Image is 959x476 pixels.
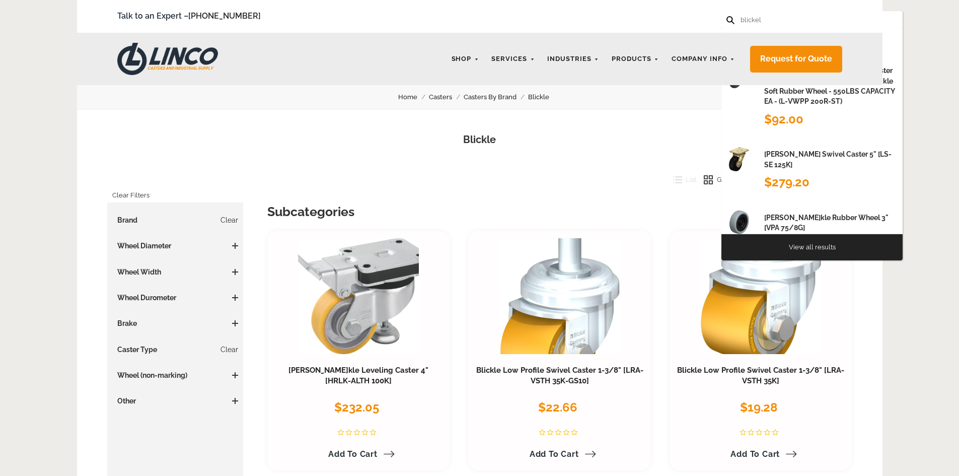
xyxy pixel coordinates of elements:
input: Search [740,11,828,29]
span: $19.28 [740,400,778,415]
span: Add to Cart [328,449,378,459]
span: Add to Cart [730,449,780,459]
a: Blickle Rubber Wheel 3" [VPA 75/8G] [PERSON_NAME]kle Rubber Wheel 3" [VPA 75/8G] $11.58 [721,202,903,266]
h3: Wheel Diameter [112,241,239,251]
a: Add to Cart [524,446,596,463]
a: Blickle 8" Swivel Caster with Leading Brake & Blickle Soft Rubber Wheel - 550LBS CAPACITY EA - (L... [721,55,903,139]
a: Clear [220,345,238,355]
a: Industries [542,49,604,69]
a: Add to Cart [322,446,395,463]
h1: Blickle [92,132,867,147]
span: $22.66 [538,400,577,415]
button: Grid [696,172,729,187]
a: [PERSON_NAME]kle Leveling Caster 4" [HRLK-ALTH 100K] [288,366,428,386]
a: Products [607,49,664,69]
a: Company Info [667,49,740,69]
a: Casters [429,92,464,103]
a: Services [486,49,540,69]
a: Blickle [528,92,561,103]
a: https://i.ibb.co/1Lf2kf4/LS-SE-125-K-231779-jpg-breite500.jpg [PERSON_NAME] Swivel Caster 5" [LS-... [721,139,903,202]
span: $232.05 [334,400,379,415]
a: 0 [828,10,842,23]
h3: Subcategories [267,202,852,221]
a: [PHONE_NUMBER] [188,11,261,21]
h3: Wheel Durometer [112,293,239,303]
a: Clear Filters [112,187,150,203]
a: Shop [447,49,484,69]
span: Add to Cart [530,449,579,459]
div: Product Results [721,29,903,55]
a: View all results [789,243,836,251]
a: Add to Cart [724,446,797,463]
span: Talk to an Expert – [117,10,261,23]
h3: Brake [112,318,239,328]
a: Casters By Brand [464,92,528,103]
h3: Wheel Width [112,267,239,277]
span: 0 [837,9,841,17]
h3: Brand [112,215,239,225]
span: $92.00 [764,112,803,126]
span: $279.20 [764,175,809,189]
a: Request for Quote [750,46,842,73]
img: LINCO CASTERS & INDUSTRIAL SUPPLY [117,43,218,75]
a: Home [398,92,429,103]
h3: Wheel (non-marking) [112,370,239,380]
a: Clear [220,215,238,225]
button: List [666,172,697,187]
a: Blickle Low Profile Swivel Caster 1-3/8" [LRA-VSTH 35K] [677,366,844,386]
a: Blickle Low Profile Swivel Caster 1-3/8" [LRA-VSTH 35K-GS10] [476,366,643,386]
h1: [PERSON_NAME]kle Rubber Wheel 3" [VPA 75/8G] [764,213,895,233]
h1: [PERSON_NAME]ickle 8" Swivel Caster with Leading Bra[PERSON_NAME]ickle Soft Rubber Wheel - 550LBS... [764,65,895,106]
h1: [PERSON_NAME] Swivel Caster 5" [LS-SE 125K] [764,149,895,170]
h3: Other [112,396,239,406]
h3: Caster Type [112,345,239,355]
